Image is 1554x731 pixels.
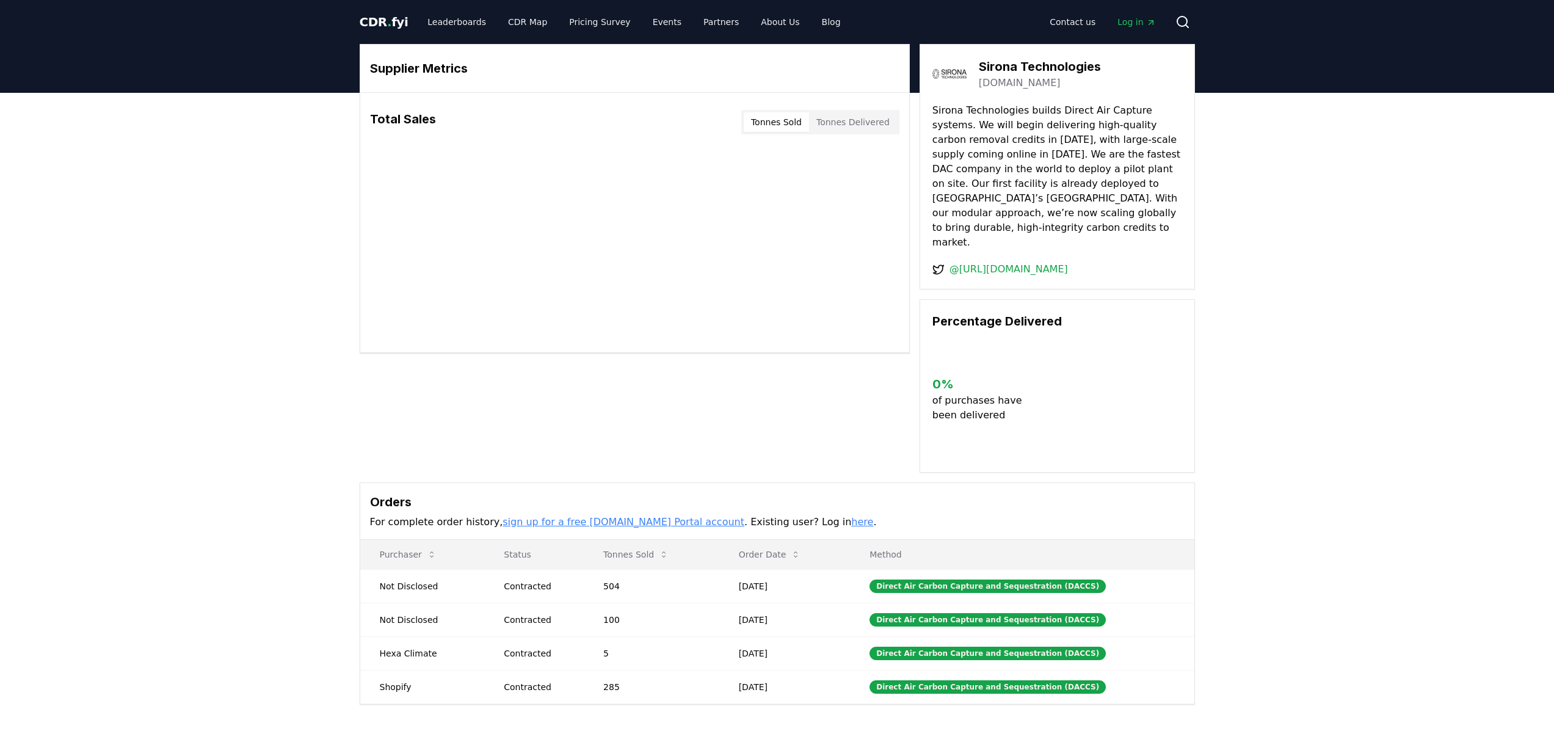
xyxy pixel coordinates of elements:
[584,569,719,603] td: 504
[1040,11,1105,33] a: Contact us
[584,636,719,670] td: 5
[387,15,391,29] span: .
[949,262,1068,277] a: @[URL][DOMAIN_NAME]
[418,11,496,33] a: Leaderboards
[504,614,574,626] div: Contracted
[751,11,809,33] a: About Us
[498,11,557,33] a: CDR Map
[1117,16,1155,28] span: Log in
[504,647,574,660] div: Contracted
[559,11,640,33] a: Pricing Survey
[643,11,691,33] a: Events
[370,542,446,567] button: Purchaser
[370,110,436,134] h3: Total Sales
[932,103,1182,250] p: Sirona Technologies builds Direct Air Capture systems. We will begin delivering high-quality carb...
[584,670,719,704] td: 285
[870,580,1106,593] div: Direct Air Carbon Capture and Sequestration (DACCS)
[370,515,1185,529] p: For complete order history, . Existing user? Log in .
[694,11,749,33] a: Partners
[932,57,967,91] img: Sirona Technologies-logo
[1108,11,1165,33] a: Log in
[504,580,574,592] div: Contracted
[870,613,1106,627] div: Direct Air Carbon Capture and Sequestration (DACCS)
[370,493,1185,511] h3: Orders
[851,516,873,528] a: here
[494,548,574,561] p: Status
[503,516,744,528] a: sign up for a free [DOMAIN_NAME] Portal account
[360,15,408,29] span: CDR fyi
[1040,11,1165,33] nav: Main
[370,59,899,78] h3: Supplier Metrics
[932,375,1032,393] h3: 0 %
[812,11,851,33] a: Blog
[979,57,1101,76] h3: Sirona Technologies
[594,542,678,567] button: Tonnes Sold
[504,681,574,693] div: Contracted
[719,603,851,636] td: [DATE]
[360,670,485,704] td: Shopify
[360,603,485,636] td: Not Disclosed
[932,312,1182,330] h3: Percentage Delivered
[360,13,408,31] a: CDR.fyi
[870,647,1106,660] div: Direct Air Carbon Capture and Sequestration (DACCS)
[979,76,1061,90] a: [DOMAIN_NAME]
[809,112,897,132] button: Tonnes Delivered
[719,569,851,603] td: [DATE]
[719,636,851,670] td: [DATE]
[360,569,485,603] td: Not Disclosed
[860,548,1184,561] p: Method
[744,112,809,132] button: Tonnes Sold
[584,603,719,636] td: 100
[719,670,851,704] td: [DATE]
[870,680,1106,694] div: Direct Air Carbon Capture and Sequestration (DACCS)
[360,636,485,670] td: Hexa Climate
[418,11,850,33] nav: Main
[729,542,811,567] button: Order Date
[932,393,1032,423] p: of purchases have been delivered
